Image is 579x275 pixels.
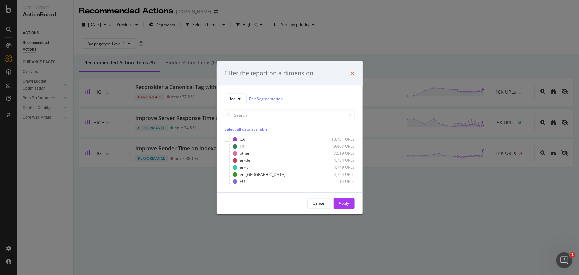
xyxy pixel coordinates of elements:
[334,198,355,209] button: Apply
[313,201,326,206] div: Cancel
[307,198,331,209] button: Cancel
[217,61,363,214] div: modal
[240,144,244,149] div: FR
[339,201,349,206] div: Apply
[240,179,245,184] div: EU
[240,151,250,156] div: other
[225,69,314,78] div: Filter the report on a dimension
[249,95,283,102] a: Edit Segmentation
[556,252,572,268] iframe: Intercom live chat
[240,172,286,177] div: en-[GEOGRAPHIC_DATA]
[322,179,355,184] div: 14 URLs
[240,158,251,163] div: en-de
[322,151,355,156] div: 7,519 URLs
[240,165,248,170] div: en-it
[351,69,355,78] div: times
[322,144,355,149] div: 9,467 URLs
[322,165,355,170] div: 4,749 URLs
[570,252,575,258] span: 1
[322,137,355,142] div: 10,701 URLs
[322,172,355,177] div: 4,724 URLs
[240,137,245,142] div: CA
[225,126,355,132] div: Select all data available
[225,109,355,121] input: Search
[225,93,247,104] button: loc
[230,96,236,102] span: loc
[322,158,355,163] div: 4,754 URLs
